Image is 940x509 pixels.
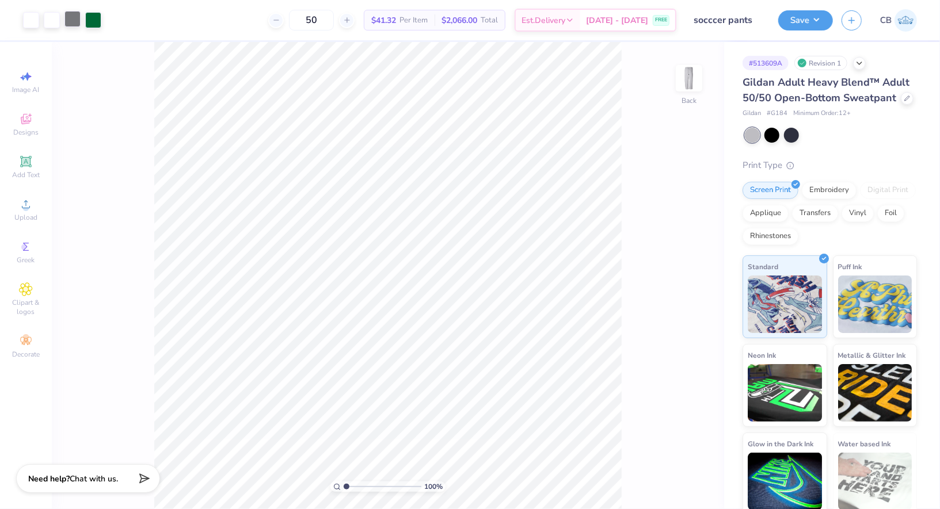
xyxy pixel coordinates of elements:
[399,14,428,26] span: Per Item
[743,109,761,118] span: Gildan
[289,10,334,30] input: – –
[877,205,904,222] div: Foil
[28,473,70,484] strong: Need help?
[14,213,37,222] span: Upload
[522,14,565,26] span: Est. Delivery
[838,275,912,333] img: Puff Ink
[838,364,912,422] img: Metallic & Glitter Ink
[442,14,477,26] span: $2,066.00
[860,182,916,199] div: Digital Print
[6,298,46,316] span: Clipart & logos
[748,349,776,361] span: Neon Ink
[70,473,118,484] span: Chat with us.
[748,364,822,422] img: Neon Ink
[880,14,892,27] span: CB
[802,182,857,199] div: Embroidery
[838,438,891,450] span: Water based Ink
[424,481,443,492] span: 100 %
[767,109,787,118] span: # G184
[685,9,770,32] input: Untitled Design
[748,438,813,450] span: Glow in the Dark Ink
[838,349,906,361] span: Metallic & Glitter Ink
[12,350,40,359] span: Decorate
[743,182,798,199] div: Screen Print
[13,85,40,94] span: Image AI
[895,9,917,32] img: Chhavi Bansal
[792,205,838,222] div: Transfers
[17,255,35,265] span: Greek
[682,95,697,106] div: Back
[12,170,40,179] span: Add Text
[371,14,396,26] span: $41.32
[838,261,862,273] span: Puff Ink
[13,128,39,137] span: Designs
[880,9,917,32] a: CB
[748,275,822,333] img: Standard
[842,205,874,222] div: Vinyl
[481,14,498,26] span: Total
[655,16,667,24] span: FREE
[743,205,789,222] div: Applique
[586,14,648,26] span: [DATE] - [DATE]
[678,67,701,90] img: Back
[778,10,833,30] button: Save
[748,261,778,273] span: Standard
[743,159,917,172] div: Print Type
[793,109,851,118] span: Minimum Order: 12 +
[743,75,909,105] span: Gildan Adult Heavy Blend™ Adult 50/50 Open-Bottom Sweatpant
[794,56,847,70] div: Revision 1
[743,56,789,70] div: # 513609A
[743,228,798,245] div: Rhinestones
